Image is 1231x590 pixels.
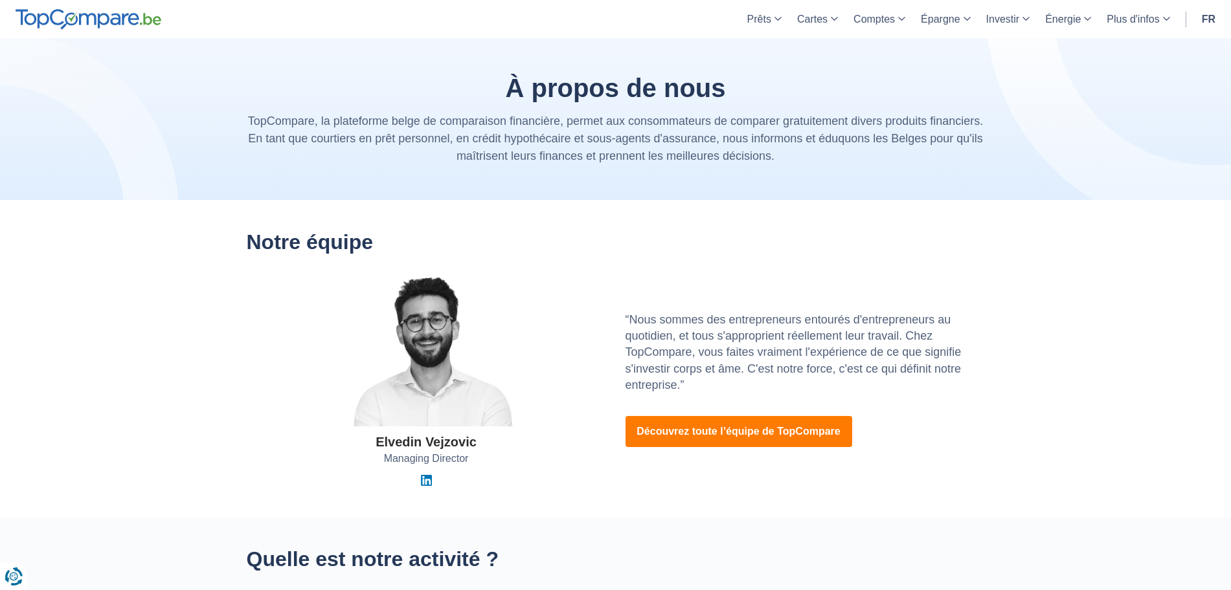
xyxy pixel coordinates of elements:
[322,273,530,426] img: Elvedin Vejzovic
[626,416,852,447] a: Découvrez toute l’équipe de TopCompare
[247,231,985,254] h2: Notre équipe
[384,452,469,466] span: Managing Director
[421,475,432,486] img: Linkedin Elvedin Vejzovic
[16,9,161,30] img: TopCompare
[376,433,477,452] div: Elvedin Vejzovic
[247,548,985,571] h2: Quelle est notre activité ?
[247,113,985,165] p: TopCompare, la plateforme belge de comparaison financière, permet aux consommateurs de comparer g...
[247,74,985,102] h1: À propos de nous
[626,312,985,393] p: “Nous sommes des entrepreneurs entourés d'entrepreneurs au quotidien, et tous s'approprient réell...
